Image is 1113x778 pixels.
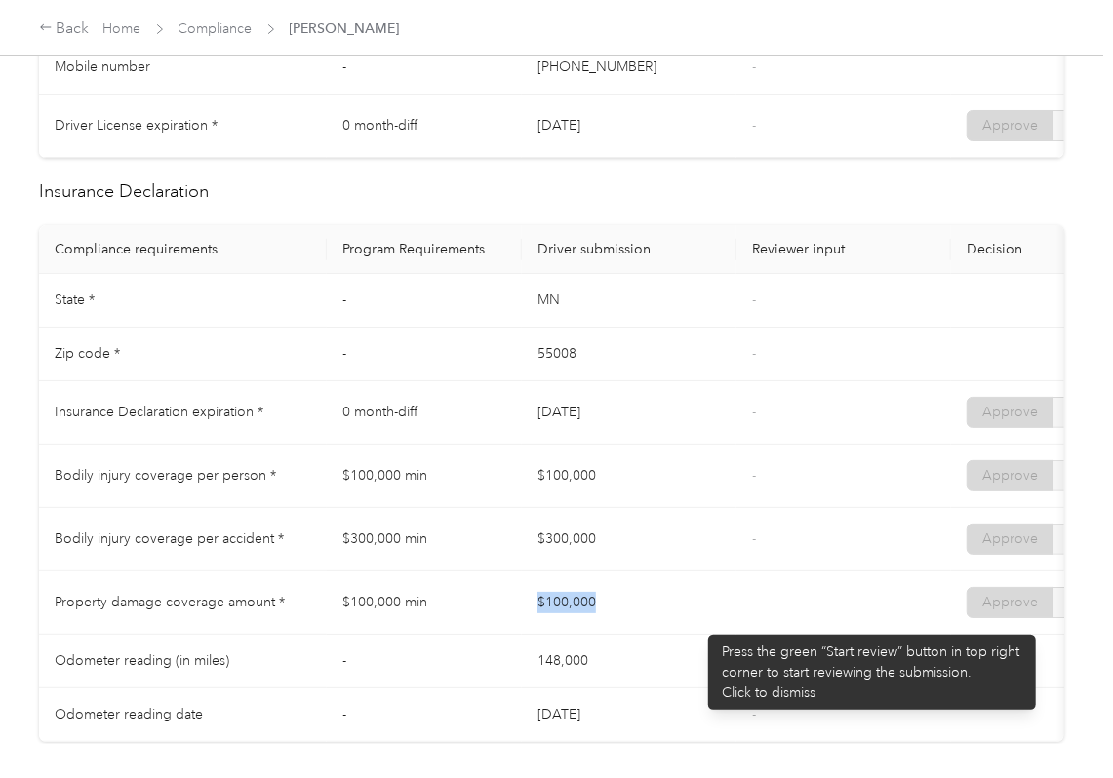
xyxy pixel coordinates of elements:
[290,19,400,39] span: [PERSON_NAME]
[55,706,203,722] span: Odometer reading date
[55,530,284,547] span: Bodily injury coverage per accident *
[752,530,756,547] span: -
[39,274,327,328] td: State *
[752,404,756,420] span: -
[327,41,522,95] td: -
[752,345,756,362] span: -
[327,635,522,688] td: -
[752,706,756,722] span: -
[55,652,229,669] span: Odometer reading (in miles)
[522,445,736,508] td: $100,000
[982,404,1038,420] span: Approve
[522,381,736,445] td: [DATE]
[752,652,756,669] span: -
[327,445,522,508] td: $100,000 min
[327,508,522,571] td: $300,000 min
[1004,669,1113,778] iframe: Everlance-gr Chat Button Frame
[522,328,736,381] td: 55008
[55,117,218,134] span: Driver License expiration *
[39,178,1064,205] h2: Insurance Declaration
[55,292,95,308] span: State *
[752,292,756,308] span: -
[522,635,736,688] td: 148,000
[39,508,327,571] td: Bodily injury coverage per accident *
[39,95,327,158] td: Driver License expiration *
[39,18,90,41] div: Back
[327,225,522,274] th: Program Requirements
[39,225,327,274] th: Compliance requirements
[522,274,736,328] td: MN
[522,688,736,742] td: [DATE]
[55,345,120,362] span: Zip code *
[982,530,1038,547] span: Approve
[55,404,263,420] span: Insurance Declaration expiration *
[327,274,522,328] td: -
[982,117,1038,134] span: Approve
[103,20,141,37] a: Home
[55,467,276,484] span: Bodily injury coverage per person *
[522,225,736,274] th: Driver submission
[39,635,327,688] td: Odometer reading (in miles)
[327,381,522,445] td: 0 month-diff
[327,571,522,635] td: $100,000 min
[752,594,756,610] span: -
[327,95,522,158] td: 0 month-diff
[39,571,327,635] td: Property damage coverage amount *
[39,41,327,95] td: Mobile number
[522,41,736,95] td: [PHONE_NUMBER]
[327,328,522,381] td: -
[982,467,1038,484] span: Approve
[55,58,150,75] span: Mobile number
[522,571,736,635] td: $100,000
[39,445,327,508] td: Bodily injury coverage per person *
[179,20,253,37] a: Compliance
[982,594,1038,610] span: Approve
[522,95,736,158] td: [DATE]
[752,467,756,484] span: -
[522,508,736,571] td: $300,000
[736,225,951,274] th: Reviewer input
[39,328,327,381] td: Zip code *
[752,58,756,75] span: -
[39,688,327,742] td: Odometer reading date
[55,594,285,610] span: Property damage coverage amount *
[752,117,756,134] span: -
[39,381,327,445] td: Insurance Declaration expiration *
[327,688,522,742] td: -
